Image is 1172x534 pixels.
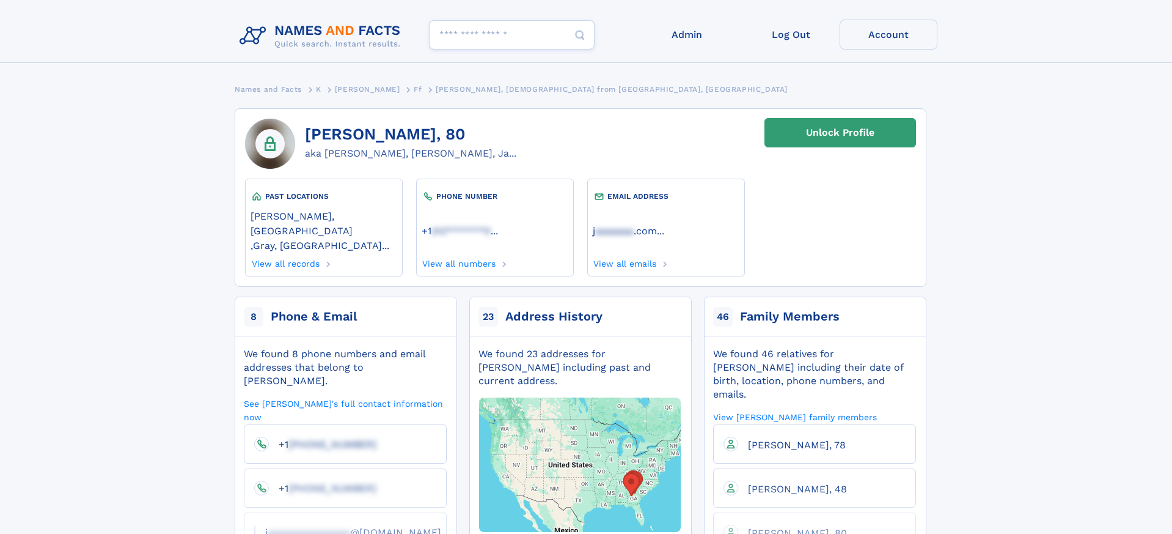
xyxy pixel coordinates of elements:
div: aka [PERSON_NAME], [PERSON_NAME], Ja... [305,146,516,161]
a: Admin [638,20,736,50]
a: View all numbers [422,255,496,269]
span: 23 [478,307,498,327]
a: View [PERSON_NAME] family members [713,411,877,423]
a: [PERSON_NAME], [GEOGRAPHIC_DATA] [251,209,397,237]
div: EMAIL ADDRESS [593,190,739,202]
a: jaaaaaaa.com [593,224,657,237]
span: [PERSON_NAME], [DEMOGRAPHIC_DATA] from [GEOGRAPHIC_DATA], [GEOGRAPHIC_DATA] [436,85,788,94]
span: aaaaaaa [595,225,634,237]
a: [PERSON_NAME], 48 [738,483,847,494]
a: +1[PHONE_NUMBER] [269,482,376,494]
span: 46 [713,307,733,327]
a: View all records [251,255,320,269]
a: Gray, [GEOGRAPHIC_DATA] [253,239,382,251]
a: Unlock Profile [764,118,916,147]
div: Address History [505,308,602,325]
div: PHONE NUMBER [422,190,568,202]
div: Family Members [740,308,840,325]
div: , [251,202,397,255]
span: K [316,85,321,94]
div: Phone & Email [271,308,357,325]
a: Account [840,20,937,50]
input: search input [429,20,595,50]
span: [PHONE_NUMBER] [288,483,376,494]
a: [PERSON_NAME] [335,81,400,97]
a: ... [422,225,568,237]
span: Ff [414,85,422,94]
img: Logo Names and Facts [235,20,411,53]
h1: [PERSON_NAME], 80 [305,125,516,144]
a: View all emails [593,255,657,269]
a: Log Out [742,20,840,50]
div: Unlock Profile [806,119,874,147]
span: [PERSON_NAME] [335,85,400,94]
div: We found 8 phone numbers and email addresses that belong to [PERSON_NAME]. [244,347,447,388]
button: Search Button [565,20,595,50]
span: [PERSON_NAME], 78 [748,439,846,451]
a: [PERSON_NAME], 78 [738,439,846,450]
a: +1[PHONE_NUMBER] [269,438,376,450]
span: 8 [244,307,263,327]
a: Ff [414,81,422,97]
a: Names and Facts [235,81,302,97]
div: We found 46 relatives for [PERSON_NAME] including their date of birth, location, phone numbers, a... [713,347,916,401]
a: See [PERSON_NAME]'s full contact information now [244,398,447,423]
div: We found 23 addresses for [PERSON_NAME] including past and current address. [478,347,681,388]
span: [PHONE_NUMBER] [288,439,376,450]
span: [PERSON_NAME], 48 [748,483,847,495]
a: K [316,81,321,97]
div: PAST LOCATIONS [251,190,397,202]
